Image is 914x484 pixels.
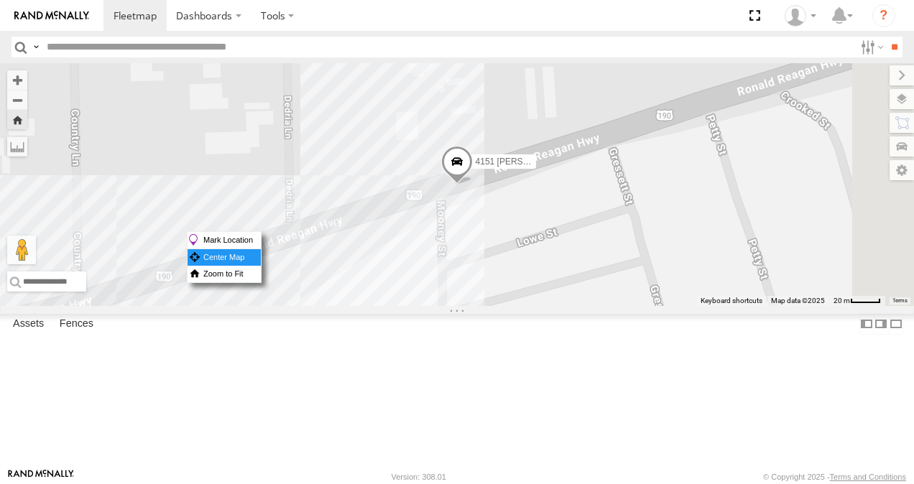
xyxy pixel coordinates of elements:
[834,297,850,304] span: 20 m
[7,236,36,264] button: Drag Pegman onto the map to open Street View
[890,160,914,180] label: Map Settings
[859,314,874,335] label: Dock Summary Table to the Left
[52,314,101,334] label: Fences
[889,314,903,335] label: Hide Summary Table
[872,4,895,27] i: ?
[188,249,261,266] label: Center Map
[7,136,27,157] label: Measure
[8,470,74,484] a: Visit our Website
[701,296,762,306] button: Keyboard shortcuts
[392,473,446,481] div: Version: 308.01
[7,110,27,129] button: Zoom Home
[188,232,261,248] label: Mark Location
[874,314,888,335] label: Dock Summary Table to the Right
[763,473,906,481] div: © Copyright 2025 -
[830,473,906,481] a: Terms and Conditions
[780,5,821,27] div: Shannon Woods
[6,314,51,334] label: Assets
[30,37,42,57] label: Search Query
[7,70,27,90] button: Zoom in
[7,90,27,110] button: Zoom out
[476,157,568,167] span: 4151 [PERSON_NAME]
[771,297,825,304] span: Map data ©2025
[14,11,89,21] img: rand-logo.svg
[188,266,261,282] label: Zoom to Fit
[892,298,908,304] a: Terms (opens in new tab)
[855,37,886,57] label: Search Filter Options
[829,296,885,306] button: Map Scale: 20 m per 39 pixels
